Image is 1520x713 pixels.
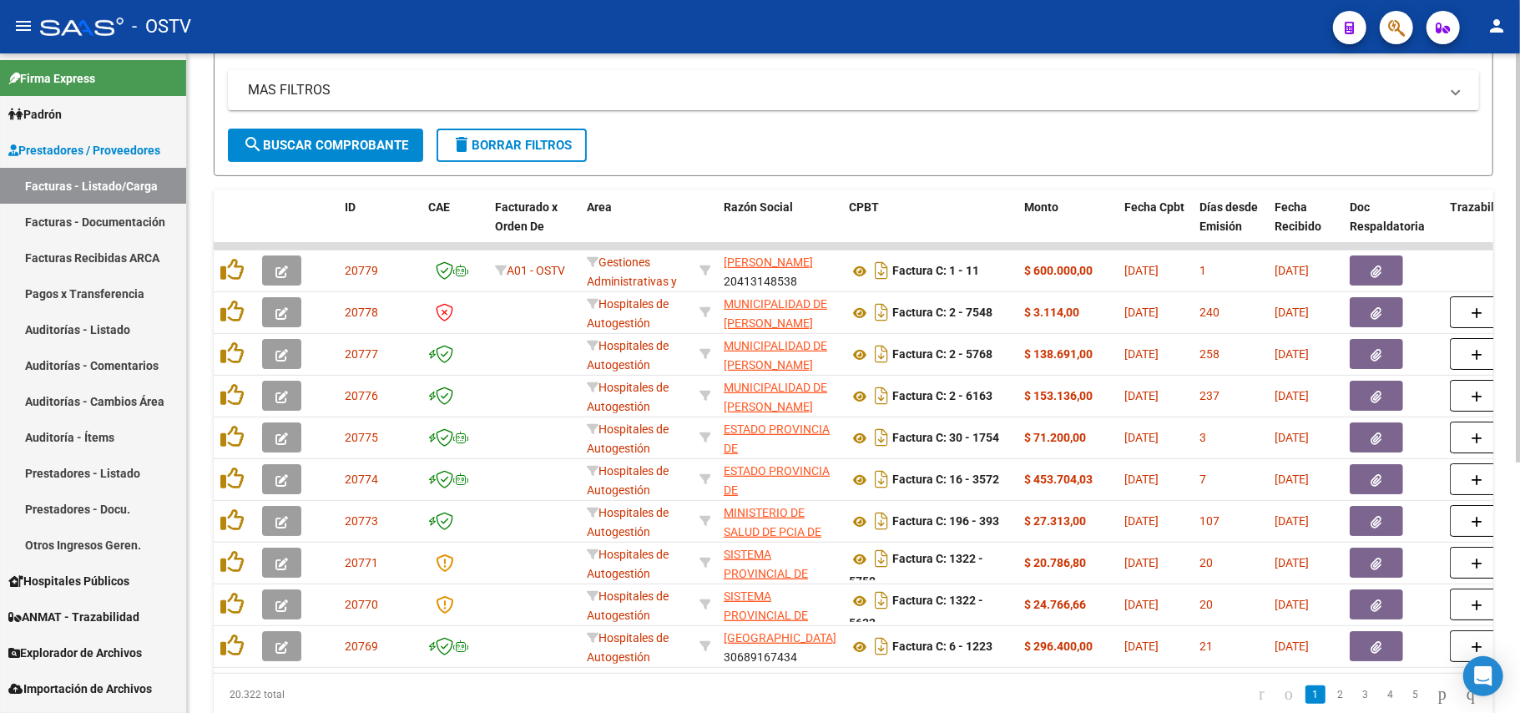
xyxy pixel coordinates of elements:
mat-icon: menu [13,16,33,36]
div: 30689167434 [724,629,836,664]
datatable-header-cell: Fecha Recibido [1268,190,1343,263]
span: [DATE] [1124,514,1159,528]
span: 20 [1199,598,1213,611]
span: 240 [1199,306,1220,319]
span: Borrar Filtros [452,138,572,153]
mat-icon: delete [452,134,472,154]
div: 30626983398 [724,503,836,539]
span: Firma Express [8,69,95,88]
a: go to last page [1459,685,1482,704]
span: [DATE] [1275,347,1309,361]
i: Descargar documento [871,508,892,534]
i: Descargar documento [871,424,892,451]
span: [DATE] [1275,473,1309,486]
span: [DATE] [1124,389,1159,402]
span: 20774 [345,473,378,486]
span: CPBT [849,200,879,214]
datatable-header-cell: Facturado x Orden De [488,190,580,263]
span: 3 [1199,431,1206,444]
datatable-header-cell: CAE [422,190,488,263]
a: 4 [1381,685,1401,704]
strong: $ 153.136,00 [1024,389,1093,402]
strong: $ 71.200,00 [1024,431,1086,444]
div: 30673377544 [724,462,836,497]
i: Descargar documento [871,257,892,284]
a: go to previous page [1277,685,1300,704]
span: Fecha Recibido [1275,200,1321,233]
span: Monto [1024,200,1058,214]
span: ANMAT - Trazabilidad [8,608,139,626]
span: [DATE] [1124,640,1159,653]
datatable-header-cell: Monto [1018,190,1118,263]
mat-panel-title: MAS FILTROS [248,81,1439,99]
span: MUNICIPALIDAD DE [PERSON_NAME] [724,297,827,330]
i: Descargar documento [871,633,892,660]
strong: $ 3.114,00 [1024,306,1079,319]
span: Hospitales de Autogestión [587,464,669,497]
div: 30999001552 [724,295,836,330]
strong: $ 24.766,66 [1024,598,1086,611]
span: Hospitales de Autogestión [587,631,669,664]
strong: $ 600.000,00 [1024,264,1093,277]
datatable-header-cell: ID [338,190,422,263]
mat-icon: person [1487,16,1507,36]
span: [DATE] [1275,306,1309,319]
span: MUNICIPALIDAD DE [PERSON_NAME] [724,339,827,372]
span: [DATE] [1275,264,1309,277]
a: go to first page [1251,685,1272,704]
span: Días desde Emisión [1199,200,1258,233]
span: Gestiones Administrativas y Otros [587,255,677,307]
span: Hospitales de Autogestión [587,297,669,330]
span: Explorador de Archivos [8,644,142,662]
span: 7 [1199,473,1206,486]
span: Importación de Archivos [8,680,152,698]
strong: $ 296.400,00 [1024,640,1093,653]
span: [DATE] [1124,556,1159,569]
span: 237 [1199,389,1220,402]
strong: $ 138.691,00 [1024,347,1093,361]
strong: Factura C: 2 - 6163 [892,390,992,403]
button: Borrar Filtros [437,129,587,162]
span: 20770 [345,598,378,611]
strong: Factura C: 1322 - 5632 [849,594,983,630]
i: Descargar documento [871,587,892,614]
span: [DATE] [1275,556,1309,569]
a: go to next page [1431,685,1454,704]
span: 258 [1199,347,1220,361]
a: 2 [1331,685,1351,704]
span: 21 [1199,640,1213,653]
span: Area [587,200,612,214]
span: A01 - OSTV [507,264,565,277]
strong: Factura C: 1 - 11 [892,265,979,278]
span: [DATE] [1275,389,1309,402]
i: Descargar documento [871,545,892,572]
mat-icon: search [243,134,263,154]
div: 20413148538 [724,253,836,288]
span: Hospitales Públicos [8,572,129,590]
span: Padrón [8,105,62,124]
span: MUNICIPALIDAD DE [PERSON_NAME] [724,381,827,413]
strong: Factura C: 30 - 1754 [892,432,999,445]
i: Descargar documento [871,341,892,367]
datatable-header-cell: Fecha Cpbt [1118,190,1193,263]
span: MINISTERIO DE SALUD DE PCIA DE BSAS [724,506,821,558]
span: Trazabilidad [1450,200,1517,214]
strong: Factura C: 2 - 7548 [892,306,992,320]
datatable-header-cell: Razón Social [717,190,842,263]
datatable-header-cell: Area [580,190,693,263]
span: 107 [1199,514,1220,528]
li: page 2 [1328,680,1353,709]
span: Facturado x Orden De [495,200,558,233]
strong: Factura C: 1322 - 5759 [849,553,983,589]
span: Hospitales de Autogestión [587,381,669,413]
datatable-header-cell: Días desde Emisión [1193,190,1268,263]
strong: Factura C: 196 - 393 [892,515,999,528]
strong: $ 27.313,00 [1024,514,1086,528]
li: page 4 [1378,680,1403,709]
span: 20777 [345,347,378,361]
div: 30999001552 [724,336,836,372]
i: Descargar documento [871,299,892,326]
div: 30999001552 [724,378,836,413]
span: Razón Social [724,200,793,214]
div: Open Intercom Messenger [1463,656,1503,696]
